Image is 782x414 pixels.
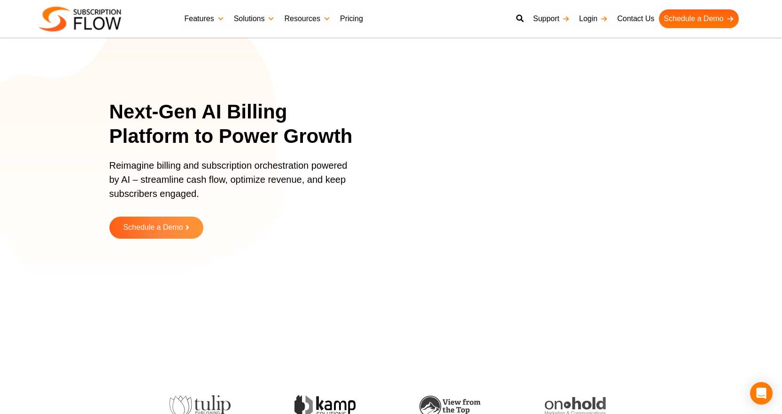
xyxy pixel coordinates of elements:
a: Features [180,9,229,28]
div: Open Intercom Messenger [750,382,773,405]
a: Pricing [335,9,368,28]
a: Support [528,9,574,28]
a: Solutions [229,9,280,28]
a: Resources [279,9,335,28]
a: Contact Us [612,9,659,28]
img: Subscriptionflow [39,7,121,31]
h1: Next-Gen AI Billing Platform to Power Growth [109,100,365,149]
a: Login [574,9,612,28]
p: Reimagine billing and subscription orchestration powered by AI – streamline cash flow, optimize r... [109,158,354,210]
a: Schedule a Demo [109,217,203,239]
a: Schedule a Demo [659,9,738,28]
span: Schedule a Demo [123,224,183,232]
